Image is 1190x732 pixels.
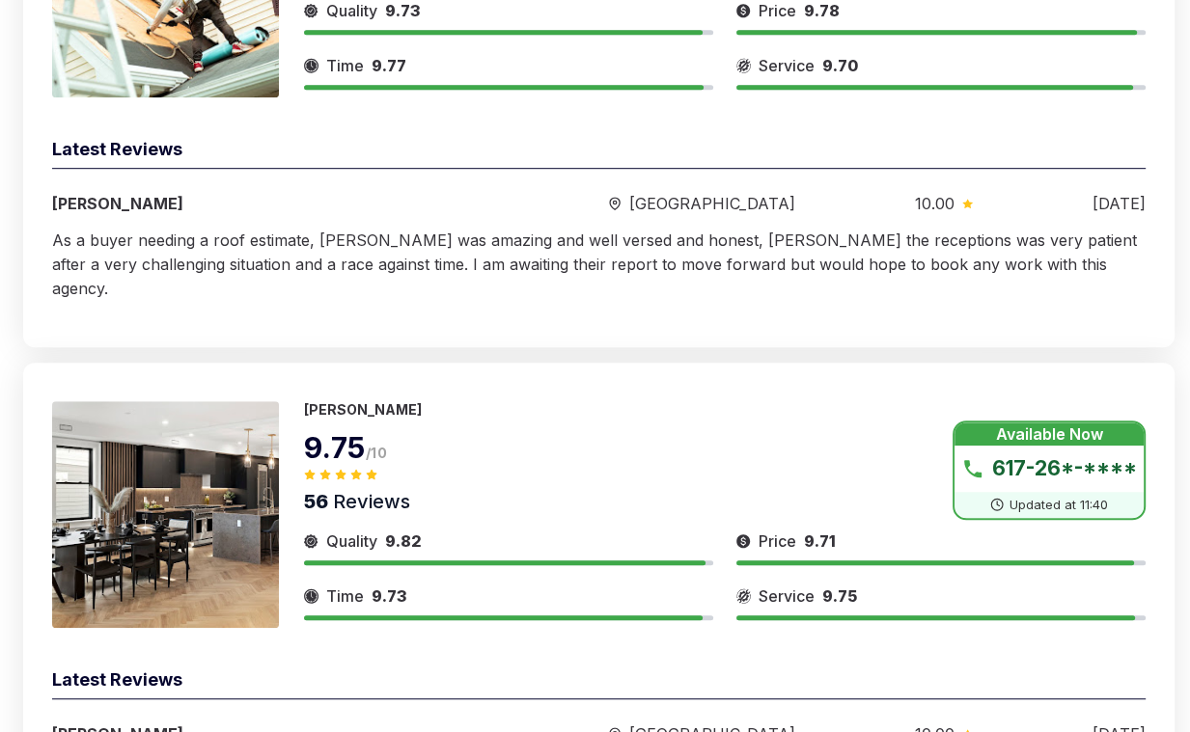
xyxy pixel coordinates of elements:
span: 9.73 [385,1,420,20]
span: 9.78 [804,1,840,20]
span: 10.00 [915,192,955,215]
span: 9.82 [385,531,422,551]
span: /10 [366,445,387,461]
img: 175933023088286.jpeg [52,401,279,628]
span: Price [759,529,796,553]
img: slider icon [736,584,751,608]
span: As a buyer needing a roof estimate, [PERSON_NAME] was amazing and well versed and honest, [PERSON... [52,230,1137,298]
span: Reviews [328,490,410,513]
img: slider icon [304,584,318,608]
span: Time [326,54,364,77]
img: slider icon [736,529,751,553]
span: 9.75 [822,586,857,606]
div: Latest Reviews [52,136,1146,169]
span: 9.75 [304,430,366,465]
div: Latest Reviews [52,666,1146,699]
span: Service [759,584,815,608]
span: Quality [326,529,377,553]
img: slider icon [304,529,318,553]
img: slider icon [609,197,621,211]
div: [DATE] [1093,192,1146,215]
span: Time [326,584,364,608]
img: slider icon [962,199,973,208]
span: [GEOGRAPHIC_DATA] [628,192,794,215]
span: 9.77 [372,56,406,75]
span: 9.71 [804,531,836,551]
p: [PERSON_NAME] [304,401,422,418]
span: 9.73 [372,586,406,606]
span: 56 [304,490,328,513]
span: Service [759,54,815,77]
div: [PERSON_NAME] [52,192,489,215]
img: slider icon [304,54,318,77]
img: slider icon [736,54,751,77]
span: 9.70 [822,56,858,75]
